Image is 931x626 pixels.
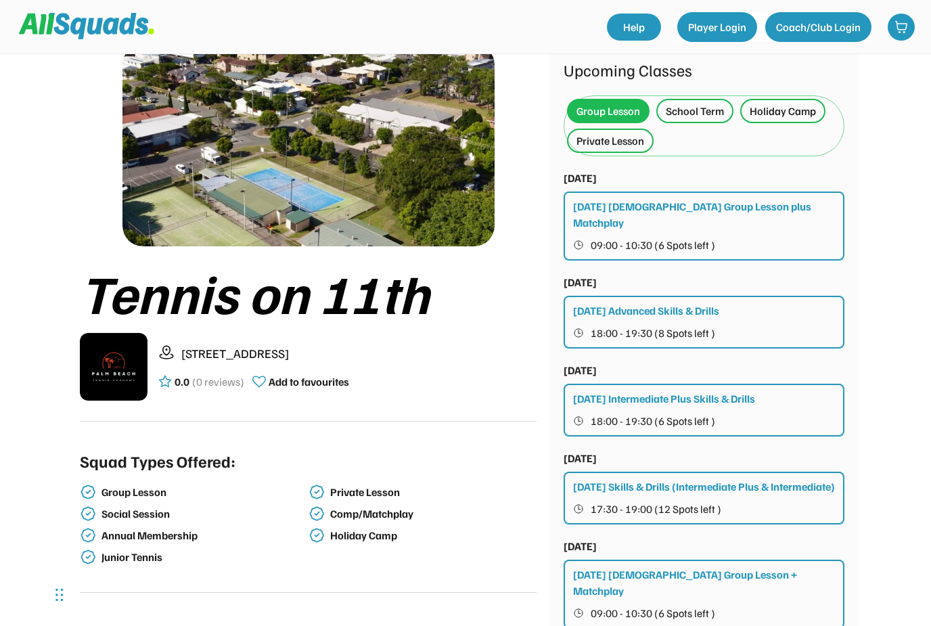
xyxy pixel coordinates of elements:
img: check-verified-01.svg [309,484,325,500]
button: 18:00 - 19:30 (6 Spots left ) [573,412,836,430]
span: 18:00 - 19:30 (6 Spots left ) [591,416,715,426]
div: Private Lesson [330,486,535,499]
button: 17:30 - 19:00 (12 Spots left ) [573,500,836,518]
img: check-verified-01.svg [80,506,96,522]
span: 09:00 - 10:30 (6 Spots left ) [591,608,715,619]
div: Holiday Camp [330,529,535,542]
div: Annual Membership [101,529,306,542]
div: [DATE] Skills & Drills (Intermediate Plus & Intermediate) [573,478,835,495]
button: Player Login [677,12,757,42]
img: check-verified-01.svg [80,527,96,543]
div: Squad Types Offered: [80,449,235,473]
span: 09:00 - 10:30 (6 Spots left ) [591,240,715,250]
div: [STREET_ADDRESS] [181,344,537,363]
div: [DATE] [DEMOGRAPHIC_DATA] Group Lesson plus Matchplay [573,198,836,231]
div: 0.0 [175,374,189,390]
div: Group Lesson [101,486,306,499]
img: IMG_2979.png [80,333,147,401]
div: [DATE] [564,538,597,554]
div: [DATE] Advanced Skills & Drills [573,303,719,319]
a: Help [607,14,661,41]
div: Tennis on 11th [80,263,537,322]
div: [DATE] [DEMOGRAPHIC_DATA] Group Lesson + Matchplay [573,566,836,599]
div: Social Session [101,508,306,520]
div: Group Lesson [576,103,640,119]
div: [DATE] [564,274,597,290]
div: Holiday Camp [750,103,816,119]
div: [DATE] [564,170,597,186]
img: check-verified-01.svg [309,527,325,543]
div: (0 reviews) [192,374,244,390]
span: 17:30 - 19:00 (12 Spots left ) [591,504,721,514]
div: Upcoming Classes [564,58,844,82]
div: Comp/Matchplay [330,508,535,520]
img: check-verified-01.svg [80,549,96,565]
img: shopping-cart-01%20%281%29.svg [894,20,908,34]
div: [DATE] [564,450,597,466]
img: check-verified-01.svg [309,506,325,522]
div: Add to favourites [269,374,349,390]
button: Coach/Club Login [765,12,871,42]
img: Squad%20Logo.svg [19,13,154,39]
div: [DATE] [564,362,597,378]
div: [DATE] Intermediate Plus Skills & Drills [573,390,755,407]
button: 09:00 - 10:30 (6 Spots left ) [573,236,836,254]
button: 18:00 - 19:30 (8 Spots left ) [573,324,836,342]
img: 1000017423.png [122,44,495,246]
span: 18:00 - 19:30 (8 Spots left ) [591,328,715,338]
div: Private Lesson [576,133,644,149]
img: check-verified-01.svg [80,484,96,500]
div: Junior Tennis [101,551,306,564]
button: 09:00 - 10:30 (6 Spots left ) [573,604,836,622]
div: School Term [666,103,724,119]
